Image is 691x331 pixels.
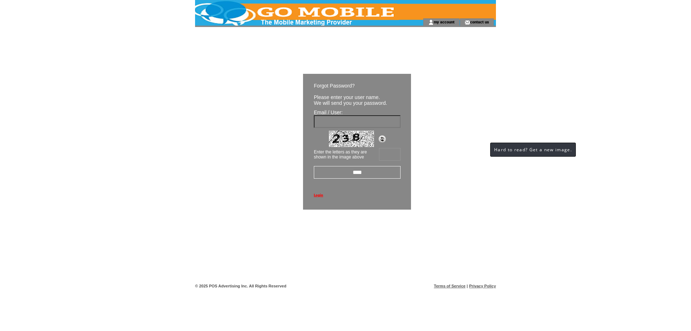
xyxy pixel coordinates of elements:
img: Captcha.jpg [329,131,374,147]
span: Email / User: [314,109,343,115]
a: contact us [470,19,489,24]
a: Privacy Policy [469,284,496,288]
a: Terms of Service [434,284,466,288]
img: refresh.png [379,135,386,143]
span: © 2025 POS Advertising Inc. All Rights Reserved [195,284,286,288]
span: | [467,284,468,288]
a: Login [314,193,323,197]
a: my account [434,19,455,24]
span: Enter the letters as they are shown in the image above [314,149,367,160]
img: contact_us_icon.gif [465,19,470,25]
span: Hard to read? Get a new image. [494,147,572,153]
span: Forgot Password? Please enter your user name. We will send you your password. [314,83,387,106]
img: account_icon.gif [428,19,434,25]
